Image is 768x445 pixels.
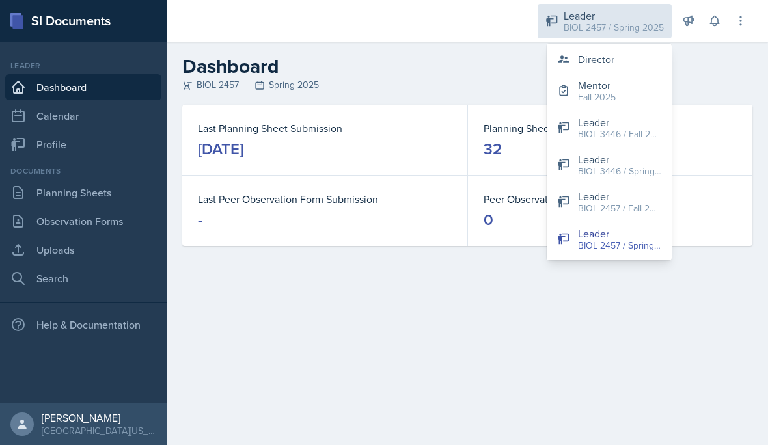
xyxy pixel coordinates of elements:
[182,78,752,92] div: BIOL 2457 Spring 2025
[484,139,502,159] div: 32
[578,152,661,167] div: Leader
[547,146,672,183] button: Leader BIOL 3446 / Spring 2024
[578,115,661,130] div: Leader
[42,424,156,437] div: [GEOGRAPHIC_DATA][US_STATE]
[198,120,452,136] dt: Last Planning Sheet Submission
[578,202,661,215] div: BIOL 2457 / Fall 2024
[564,21,664,34] div: BIOL 2457 / Spring 2025
[547,109,672,146] button: Leader BIOL 3446 / Fall 2023
[198,191,452,207] dt: Last Peer Observation Form Submission
[578,189,661,204] div: Leader
[547,221,672,258] button: Leader BIOL 2457 / Spring 2025
[547,72,672,109] button: Mentor Fall 2025
[5,312,161,338] div: Help & Documentation
[5,131,161,157] a: Profile
[578,165,661,178] div: BIOL 3446 / Spring 2024
[547,183,672,221] button: Leader BIOL 2457 / Fall 2024
[578,239,661,252] div: BIOL 2457 / Spring 2025
[198,209,202,230] div: -
[5,74,161,100] a: Dashboard
[578,128,661,141] div: BIOL 3446 / Fall 2023
[5,103,161,129] a: Calendar
[578,51,614,67] div: Director
[547,46,672,72] button: Director
[564,8,664,23] div: Leader
[42,411,156,424] div: [PERSON_NAME]
[5,208,161,234] a: Observation Forms
[182,55,752,78] h2: Dashboard
[198,139,243,159] div: [DATE]
[484,209,493,230] div: 0
[5,180,161,206] a: Planning Sheets
[578,226,661,241] div: Leader
[484,191,737,207] dt: Peer Observation Forms Submitted
[5,60,161,72] div: Leader
[5,165,161,177] div: Documents
[578,77,616,93] div: Mentor
[484,120,737,136] dt: Planning Sheets Submitted
[5,237,161,263] a: Uploads
[578,90,616,104] div: Fall 2025
[5,265,161,291] a: Search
